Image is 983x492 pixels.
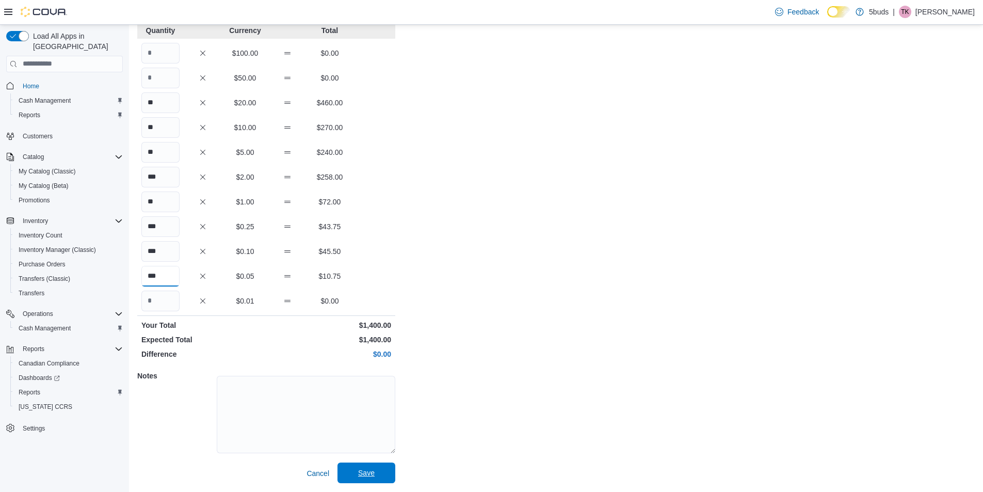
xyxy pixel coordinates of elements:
[141,117,180,138] input: Quantity
[14,165,123,178] span: My Catalog (Classic)
[19,182,69,190] span: My Catalog (Beta)
[23,217,48,225] span: Inventory
[19,130,123,142] span: Customers
[869,6,889,18] p: 5buds
[14,165,80,178] a: My Catalog (Classic)
[14,401,123,413] span: Washington CCRS
[10,286,127,300] button: Transfers
[141,167,180,187] input: Quantity
[141,192,180,212] input: Quantity
[14,244,123,256] span: Inventory Manager (Classic)
[14,94,75,107] a: Cash Management
[19,324,71,332] span: Cash Management
[141,349,264,359] p: Difference
[141,92,180,113] input: Quantity
[311,271,349,281] p: $10.75
[19,111,40,119] span: Reports
[19,388,40,396] span: Reports
[14,322,123,335] span: Cash Management
[141,291,180,311] input: Quantity
[10,228,127,243] button: Inventory Count
[14,372,123,384] span: Dashboards
[14,322,75,335] a: Cash Management
[19,215,123,227] span: Inventory
[311,197,349,207] p: $72.00
[226,172,264,182] p: $2.00
[787,7,819,17] span: Feedback
[19,343,49,355] button: Reports
[141,241,180,262] input: Quantity
[14,287,49,299] a: Transfers
[226,296,264,306] p: $0.01
[311,246,349,257] p: $45.50
[14,372,64,384] a: Dashboards
[10,257,127,272] button: Purchase Orders
[14,229,123,242] span: Inventory Count
[771,2,823,22] a: Feedback
[10,108,127,122] button: Reports
[14,229,67,242] a: Inventory Count
[141,68,180,88] input: Quantity
[14,258,123,271] span: Purchase Orders
[2,78,127,93] button: Home
[268,335,391,345] p: $1,400.00
[19,196,50,204] span: Promotions
[10,164,127,179] button: My Catalog (Classic)
[226,98,264,108] p: $20.00
[2,307,127,321] button: Operations
[19,308,123,320] span: Operations
[311,172,349,182] p: $258.00
[14,194,54,207] a: Promotions
[14,386,123,399] span: Reports
[23,424,45,433] span: Settings
[14,357,123,370] span: Canadian Compliance
[19,359,79,368] span: Canadian Compliance
[19,289,44,297] span: Transfers
[302,463,333,484] button: Cancel
[23,345,44,353] span: Reports
[14,109,123,121] span: Reports
[901,6,909,18] span: TK
[19,130,57,142] a: Customers
[14,244,100,256] a: Inventory Manager (Classic)
[19,151,48,163] button: Catalog
[19,80,43,92] a: Home
[23,310,53,318] span: Operations
[226,147,264,157] p: $5.00
[311,296,349,306] p: $0.00
[14,357,84,370] a: Canadian Compliance
[10,321,127,336] button: Cash Management
[141,266,180,287] input: Quantity
[19,215,52,227] button: Inventory
[358,468,375,478] span: Save
[19,308,57,320] button: Operations
[23,82,39,90] span: Home
[10,193,127,208] button: Promotions
[14,386,44,399] a: Reports
[14,194,123,207] span: Promotions
[226,48,264,58] p: $100.00
[137,366,215,386] h5: Notes
[226,122,264,133] p: $10.00
[141,320,264,330] p: Your Total
[311,147,349,157] p: $240.00
[268,320,391,330] p: $1,400.00
[311,221,349,232] p: $43.75
[10,243,127,257] button: Inventory Manager (Classic)
[21,7,67,17] img: Cova
[2,214,127,228] button: Inventory
[226,271,264,281] p: $0.05
[2,342,127,356] button: Reports
[29,31,123,52] span: Load All Apps in [GEOGRAPHIC_DATA]
[19,374,60,382] span: Dashboards
[19,231,62,240] span: Inventory Count
[141,216,180,237] input: Quantity
[19,151,123,163] span: Catalog
[14,180,123,192] span: My Catalog (Beta)
[14,94,123,107] span: Cash Management
[311,122,349,133] p: $270.00
[268,349,391,359] p: $0.00
[19,422,49,435] a: Settings
[2,129,127,144] button: Customers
